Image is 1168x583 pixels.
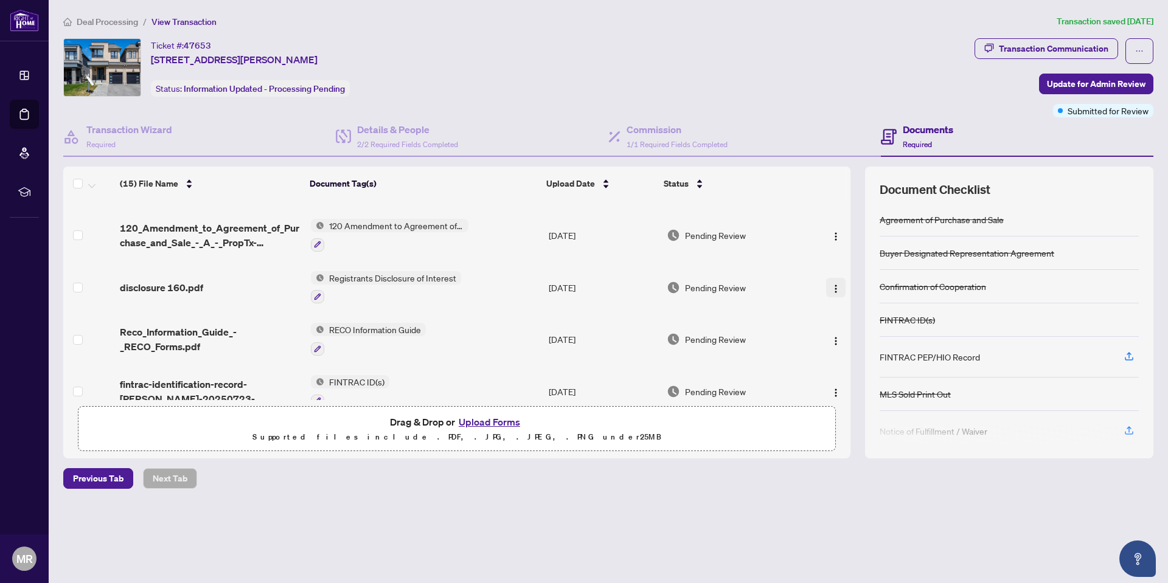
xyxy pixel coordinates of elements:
button: Update for Admin Review [1039,74,1153,94]
article: Transaction saved [DATE] [1057,15,1153,29]
button: Status IconRegistrants Disclosure of Interest [311,271,461,304]
div: Transaction Communication [999,39,1108,58]
div: MLS Sold Print Out [880,387,951,401]
span: Pending Review [685,385,746,398]
img: Document Status [667,281,680,294]
button: Logo [826,329,846,349]
span: (15) File Name [120,177,178,190]
span: RECO Information Guide [324,323,426,336]
span: Document Checklist [880,181,990,198]
div: Status: [151,80,350,97]
img: logo [10,9,39,32]
img: Logo [831,232,841,241]
span: home [63,18,72,26]
td: [DATE] [544,261,662,314]
button: Open asap [1119,540,1156,577]
img: Logo [831,388,841,398]
span: 120_Amendment_to_Agreement_of_Purchase_and_Sale_-_A_-_PropTx-OREA_2025-0.pdf [120,221,301,250]
img: Document Status [667,385,680,398]
img: Document Status [667,229,680,242]
span: Information Updated - Processing Pending [184,83,345,94]
span: 1/1 Required Fields Completed [627,140,728,149]
span: Pending Review [685,229,746,242]
span: MR [16,550,33,567]
h4: Commission [627,122,728,137]
li: / [143,15,147,29]
td: [DATE] [544,365,662,418]
button: Upload Forms [455,414,524,430]
span: Drag & Drop or [390,414,524,430]
h4: Transaction Wizard [86,122,172,137]
div: FINTRAC ID(s) [880,313,935,326]
button: Transaction Communication [975,38,1118,59]
button: Status IconRECO Information Guide [311,323,426,356]
img: Status Icon [311,219,324,232]
span: Reco_Information_Guide_-_RECO_Forms.pdf [120,325,301,354]
span: Required [903,140,932,149]
span: Required [86,140,116,149]
button: Next Tab [143,468,197,489]
div: Ticket #: [151,38,211,52]
img: Status Icon [311,323,324,336]
img: Logo [831,284,841,294]
span: Drag & Drop orUpload FormsSupported files include .PDF, .JPG, .JPEG, .PNG under25MB [78,407,835,452]
span: ellipsis [1135,47,1144,55]
span: 120 Amendment to Agreement of Purchase and Sale [324,219,468,232]
td: [DATE] [544,209,662,261]
img: Status Icon [311,375,324,388]
span: Submitted for Review [1068,104,1149,117]
img: Document Status [667,333,680,346]
div: Confirmation of Cooperation [880,280,986,293]
button: Previous Tab [63,468,133,489]
div: Buyer Designated Representation Agreement [880,246,1054,260]
span: [STREET_ADDRESS][PERSON_NAME] [151,52,318,67]
button: Logo [826,382,846,401]
span: Status [664,177,689,190]
span: View Transaction [151,16,217,27]
th: Upload Date [541,167,659,201]
h4: Documents [903,122,953,137]
th: (15) File Name [115,167,305,201]
button: Logo [826,278,846,297]
span: Deal Processing [77,16,138,27]
img: Status Icon [311,271,324,285]
button: Status IconFINTRAC ID(s) [311,375,389,408]
img: IMG-E12273070_1.jpg [64,39,141,96]
span: 47653 [184,40,211,51]
th: Status [659,167,805,201]
div: Agreement of Purchase and Sale [880,213,1004,226]
p: Supported files include .PDF, .JPG, .JPEG, .PNG under 25 MB [86,430,828,444]
span: FINTRAC ID(s) [324,375,389,388]
td: [DATE] [544,313,662,365]
h4: Details & People [357,122,458,137]
img: Logo [831,336,841,346]
button: Status Icon120 Amendment to Agreement of Purchase and Sale [311,219,468,252]
button: Logo [826,226,846,245]
span: 2/2 Required Fields Completed [357,140,458,149]
span: Pending Review [685,281,746,294]
span: Upload Date [546,177,595,190]
span: fintrac-identification-record-[PERSON_NAME]-20250723-140240.pdf [120,377,301,406]
span: Update for Admin Review [1047,74,1145,94]
span: disclosure 160.pdf [120,280,203,295]
span: Previous Tab [73,469,123,488]
th: Document Tag(s) [305,167,542,201]
span: Pending Review [685,333,746,346]
div: FINTRAC PEP/HIO Record [880,350,980,364]
span: Registrants Disclosure of Interest [324,271,461,285]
